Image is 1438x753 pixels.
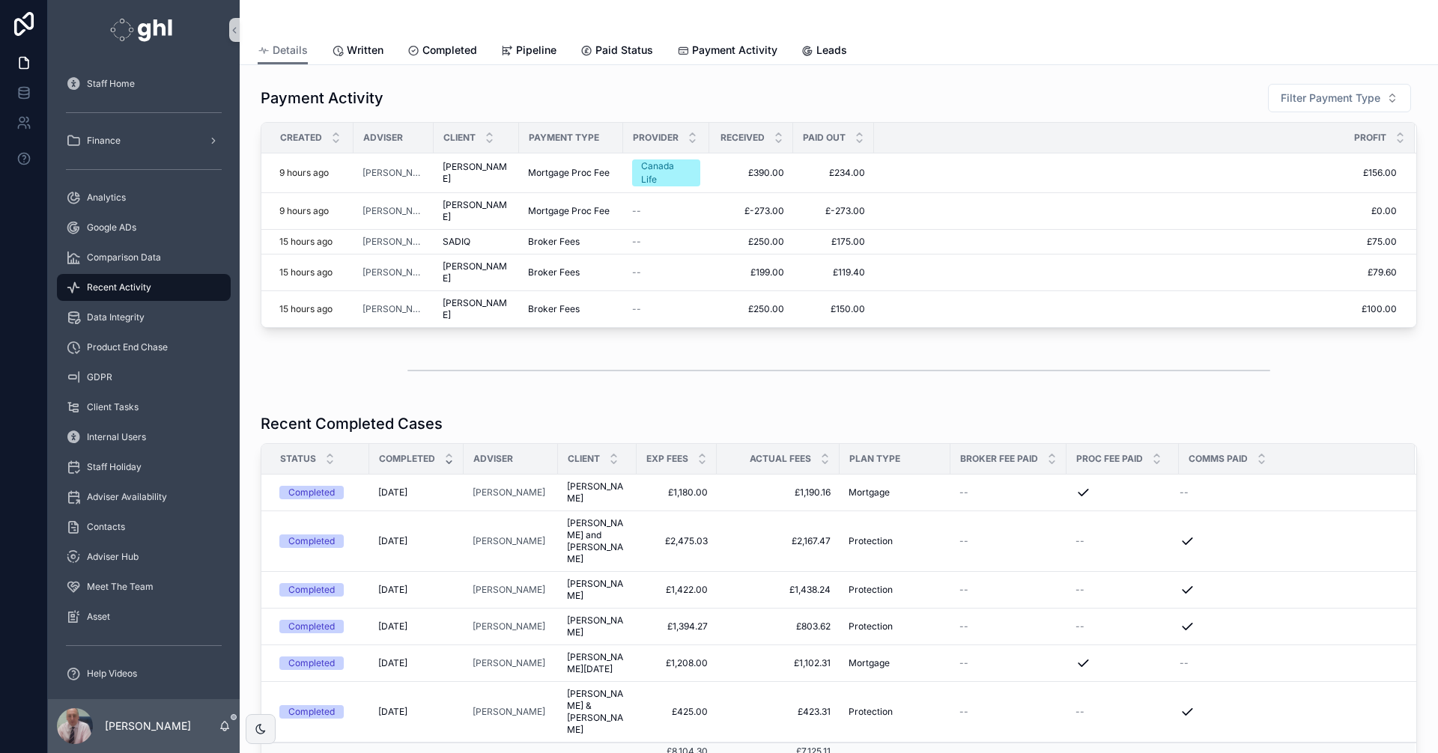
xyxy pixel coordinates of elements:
a: Canada Life [632,159,700,186]
a: [PERSON_NAME] [443,161,510,185]
a: [PERSON_NAME] [473,621,549,632]
span: -- [1076,535,1084,547]
h1: Payment Activity [261,88,383,109]
span: Protection [849,621,893,632]
a: £1,438.24 [726,584,831,596]
span: -- [632,205,641,217]
a: GDPR [57,364,231,391]
span: [PERSON_NAME] [473,706,545,718]
span: Protection [849,535,893,547]
a: [PERSON_NAME] [362,303,425,315]
div: Completed [288,583,335,597]
a: 15 hours ago [279,236,345,248]
a: [PERSON_NAME] [567,578,628,602]
a: Staff Holiday [57,454,231,481]
span: -- [632,266,641,278]
span: £175.00 [802,236,865,248]
span: Exp Fees [646,453,688,465]
span: [PERSON_NAME] [473,657,545,669]
span: Asset [87,611,110,623]
a: £1,208.00 [646,657,708,669]
a: [PERSON_NAME] [473,621,545,632]
span: Details [273,43,308,58]
span: Plan Type [849,453,900,465]
span: -- [959,487,968,499]
span: [DATE] [378,535,407,547]
span: Google ADs [87,222,136,234]
span: £75.00 [875,236,1397,248]
a: [PERSON_NAME] [362,167,425,179]
span: Comms Paid [1189,453,1248,465]
a: [PERSON_NAME] [473,487,545,499]
span: £803.62 [726,621,831,632]
a: 9 hours ago [279,205,345,217]
p: 15 hours ago [279,303,333,315]
a: £119.40 [802,266,865,278]
a: [PERSON_NAME] [473,535,545,547]
a: [PERSON_NAME] [567,615,628,638]
a: £423.31 [726,706,831,718]
span: Broker Fee Paid [960,453,1038,465]
button: Select Button [1268,84,1411,112]
span: Client Tasks [87,401,139,413]
a: Data Integrity [57,304,231,331]
p: [PERSON_NAME] [105,719,191,734]
a: [PERSON_NAME] [362,205,425,217]
span: [PERSON_NAME] [567,481,628,504]
span: [DATE] [378,584,407,596]
a: Completed [279,486,360,499]
a: [PERSON_NAME] [362,236,425,248]
a: Adviser Availability [57,484,231,510]
span: -- [959,584,968,596]
span: £250.00 [718,303,784,315]
a: Paid Status [580,37,653,67]
a: -- [632,236,700,248]
span: Created [280,132,322,144]
span: -- [1180,487,1189,499]
a: [PERSON_NAME] [362,266,425,278]
a: Payment Activity [677,37,777,67]
span: Staff Home [87,78,135,90]
span: Profit [1354,132,1386,144]
a: Protection [849,706,941,718]
span: GDPR [87,371,112,383]
span: Payment Activity [692,43,777,58]
a: Mortgage Proc Fee [528,167,614,179]
a: £150.00 [802,303,865,315]
div: Completed [288,620,335,633]
span: [DATE] [378,706,407,718]
span: Recent Activity [87,281,151,293]
span: -- [1076,621,1084,632]
span: Mortgage Proc Fee [528,167,610,179]
a: Asset [57,603,231,630]
a: -- [959,657,1058,669]
a: -- [1076,706,1170,718]
a: £199.00 [718,266,784,278]
a: [PERSON_NAME] [473,657,549,669]
span: [PERSON_NAME] [443,199,510,223]
span: Comparison Data [87,251,161,263]
span: Received [720,132,765,144]
a: [DATE] [378,584,455,596]
span: Help Videos [87,668,137,680]
span: Filter Payment Type [1281,91,1380,106]
a: [PERSON_NAME] [473,535,549,547]
a: [PERSON_NAME] [473,487,549,499]
h1: Recent Completed Cases [261,413,443,434]
span: Contacts [87,521,125,533]
a: £2,167.47 [726,535,831,547]
span: -- [1076,706,1084,718]
span: Written [347,43,383,58]
p: 15 hours ago [279,266,333,278]
a: [PERSON_NAME] [473,584,549,596]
